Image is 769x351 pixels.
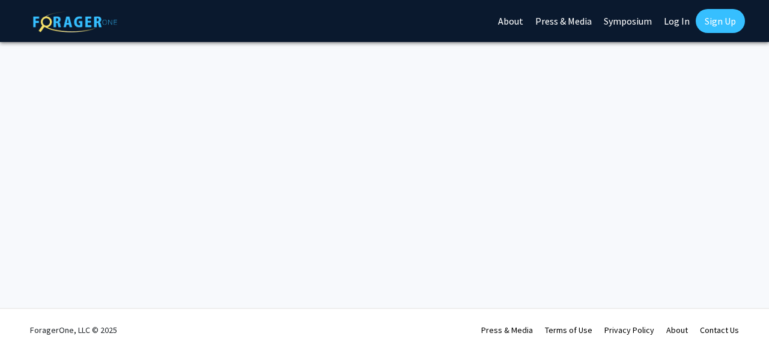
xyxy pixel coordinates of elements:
a: Sign Up [696,9,745,33]
a: Privacy Policy [604,325,654,335]
div: ForagerOne, LLC © 2025 [30,309,117,351]
a: Terms of Use [545,325,592,335]
a: Contact Us [700,325,739,335]
a: About [666,325,688,335]
a: Press & Media [481,325,533,335]
img: ForagerOne Logo [33,11,117,32]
